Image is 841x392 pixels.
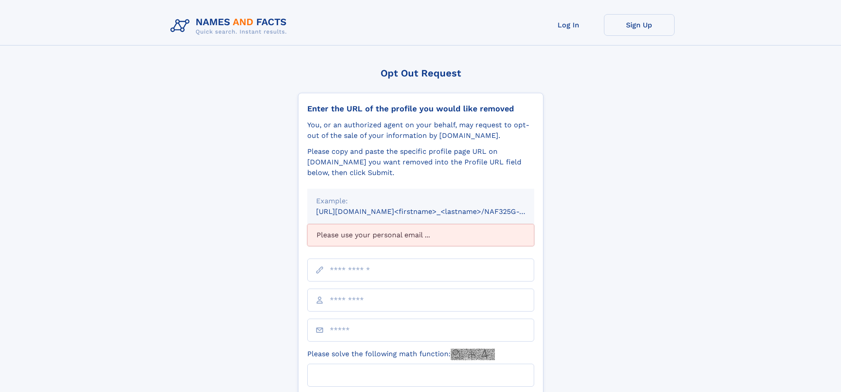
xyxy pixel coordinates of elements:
div: Example: [316,196,525,206]
img: Logo Names and Facts [167,14,294,38]
a: Sign Up [604,14,675,36]
div: Opt Out Request [298,68,543,79]
div: Please copy and paste the specific profile page URL on [DOMAIN_NAME] you want removed into the Pr... [307,146,534,178]
div: You, or an authorized agent on your behalf, may request to opt-out of the sale of your informatio... [307,120,534,141]
div: Enter the URL of the profile you would like removed [307,104,534,114]
a: Log In [533,14,604,36]
div: Please use your personal email ... [307,224,534,246]
small: [URL][DOMAIN_NAME]<firstname>_<lastname>/NAF325G-xxxxxxxx [316,207,551,216]
label: Please solve the following math function: [307,349,495,360]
